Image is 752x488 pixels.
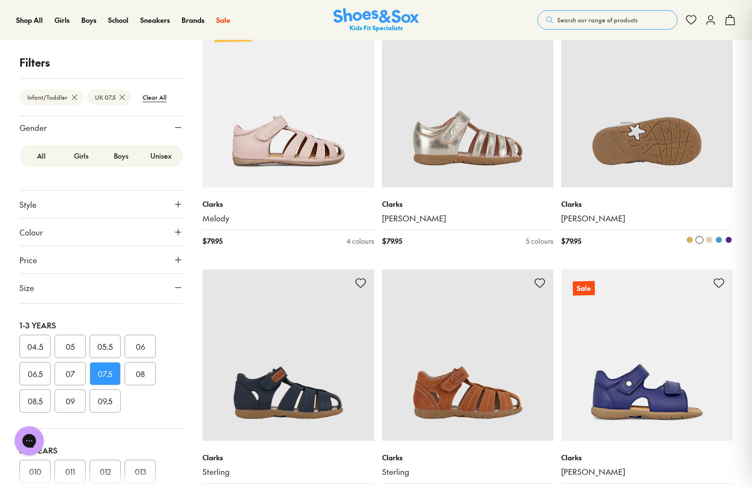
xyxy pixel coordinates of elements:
img: SNS_Logo_Responsive.svg [333,8,419,32]
a: Shop All [16,15,43,25]
label: Boys [101,147,141,165]
p: Clarks [382,452,553,463]
button: 05.5 [90,335,121,358]
a: [PERSON_NAME] [561,467,733,477]
button: Search our range of products [537,10,678,30]
button: Price [19,246,183,273]
p: Filters [19,54,183,71]
btn: UK 07.5 [87,90,131,105]
button: 06 [125,335,156,358]
button: 06.5 [19,362,51,385]
label: All [21,147,61,165]
a: Boys [81,15,96,25]
a: [PERSON_NAME] [561,213,733,224]
span: Gender [19,122,47,133]
button: 010 [19,460,51,483]
a: Sterling [382,467,553,477]
p: Clarks [382,199,553,209]
button: Size [19,274,183,301]
span: $ 79.95 [561,236,581,246]
p: Clarks [202,199,374,209]
a: Melody [202,213,374,224]
button: 07 [55,362,86,385]
button: 05 [55,335,86,358]
a: Sterling [202,467,374,477]
span: Colour [19,226,43,238]
button: 011 [55,460,86,483]
button: 08.5 [19,389,51,413]
a: Fan Fave [202,16,374,187]
button: Colour [19,218,183,246]
span: $ 79.95 [202,236,222,246]
button: 09 [55,389,86,413]
p: Clarks [561,199,733,209]
p: Sale [573,281,595,295]
button: 09.5 [90,389,121,413]
p: Clarks [561,452,733,463]
a: Girls [55,15,70,25]
button: 08 [125,362,156,385]
p: Clarks [202,452,374,463]
a: Shoes & Sox [333,8,419,32]
p: Fan Fave [214,27,252,42]
button: 07.5 [90,362,121,385]
label: Girls [61,147,101,165]
span: Style [19,199,37,210]
span: Size [19,282,34,293]
div: 5 colours [526,236,553,246]
a: Sneakers [140,15,170,25]
button: 013 [125,460,156,483]
label: Unisex [141,147,181,165]
a: Sale [216,15,230,25]
btn: Clear All [135,89,174,106]
iframe: Gorgias live chat messenger [10,423,49,459]
button: 04.5 [19,335,51,358]
div: 4 colours [347,236,374,246]
div: 1-3 Years [19,319,183,331]
div: 3-8 Years [19,444,183,456]
span: Search our range of products [557,16,638,24]
a: Sale [561,270,733,441]
span: $ 79.95 [382,236,402,246]
a: School [108,15,128,25]
button: 012 [90,460,121,483]
a: [PERSON_NAME] [382,213,553,224]
btn: Infant/Toddler [19,90,83,105]
span: Price [19,254,37,266]
button: Style [19,191,183,218]
a: Brands [182,15,204,25]
button: Gender [19,114,183,141]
